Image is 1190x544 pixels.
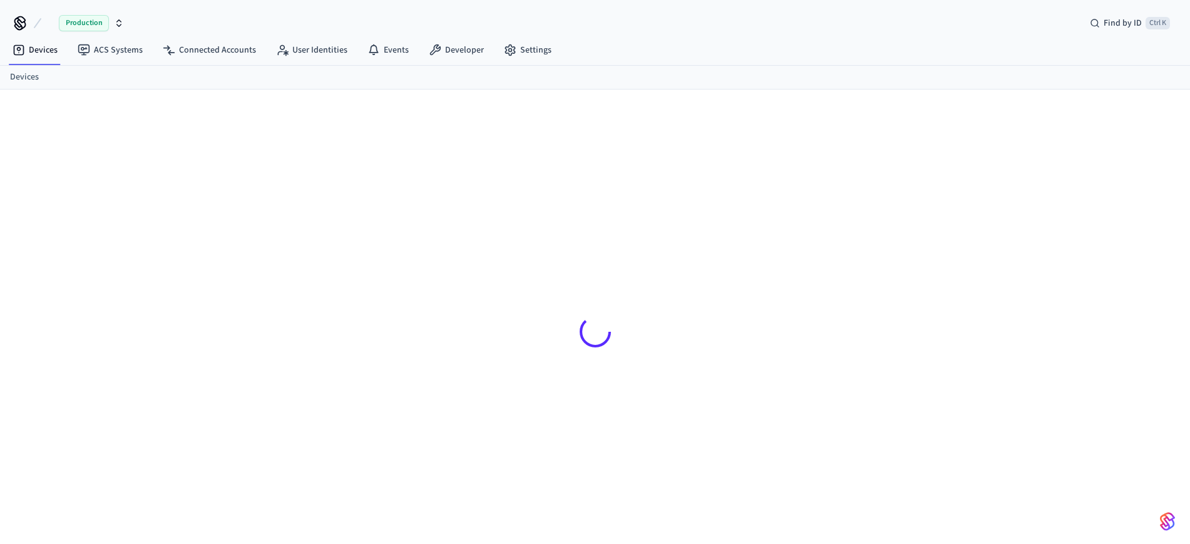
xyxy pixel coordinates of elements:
img: SeamLogoGradient.69752ec5.svg [1160,511,1175,531]
span: Ctrl K [1146,17,1170,29]
span: Production [59,15,109,31]
a: Events [357,39,419,61]
a: Developer [419,39,494,61]
a: User Identities [266,39,357,61]
a: Connected Accounts [153,39,266,61]
span: Find by ID [1104,17,1142,29]
div: Find by IDCtrl K [1080,12,1180,34]
a: Devices [10,71,39,84]
a: Settings [494,39,562,61]
a: ACS Systems [68,39,153,61]
a: Devices [3,39,68,61]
